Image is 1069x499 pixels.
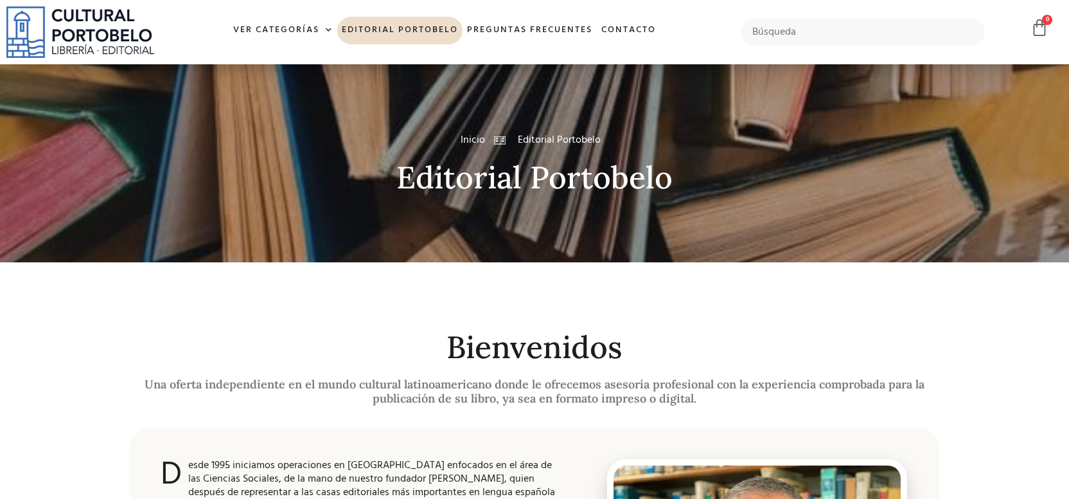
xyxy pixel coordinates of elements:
[463,17,597,44] a: Preguntas frecuentes
[337,17,463,44] a: Editorial Portobelo
[597,17,660,44] a: Contacto
[1030,19,1048,37] a: 0
[130,377,939,405] h2: Una oferta independiente en el mundo cultural latinoamericano donde le ofrecemos asesoría profesi...
[515,132,601,148] span: Editorial Portobelo
[461,132,485,148] a: Inicio
[130,331,939,365] h2: Bienvenidos
[1042,15,1052,25] span: 0
[130,161,939,195] h2: Editorial Portobelo
[229,17,337,44] a: Ver Categorías
[161,459,182,491] span: D
[741,19,985,46] input: Búsqueda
